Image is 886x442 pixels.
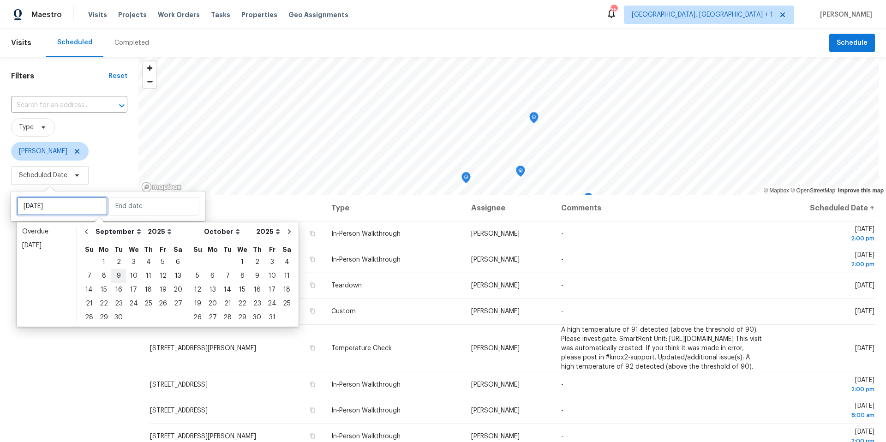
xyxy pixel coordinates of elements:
[561,231,563,237] span: -
[156,256,170,269] div: 5
[220,297,235,311] div: Tue Oct 21 2025
[632,10,773,19] span: [GEOGRAPHIC_DATA], [GEOGRAPHIC_DATA] + 1
[235,311,250,324] div: Wed Oct 29 2025
[126,256,141,269] div: 3
[308,281,317,289] button: Copy Address
[561,327,762,370] span: A high temperature of 91 detected (above the threshold of 90). Please investigate. SmartRent Unit...
[150,433,256,440] span: [STREET_ADDRESS][PERSON_NAME]
[308,344,317,352] button: Copy Address
[779,377,874,394] span: [DATE]
[220,269,235,283] div: Tue Oct 07 2025
[611,6,617,15] div: 35
[264,269,280,283] div: Fri Oct 10 2025
[170,269,186,283] div: Sat Sep 13 2025
[250,311,264,324] div: 30
[82,269,96,283] div: Sun Sep 07 2025
[280,297,294,310] div: 25
[331,257,401,263] span: In-Person Walkthrough
[471,231,520,237] span: [PERSON_NAME]
[96,297,111,310] div: 22
[170,269,186,282] div: 13
[264,283,280,297] div: Fri Oct 17 2025
[82,269,96,282] div: 7
[829,34,875,53] button: Schedule
[250,297,264,311] div: Thu Oct 23 2025
[308,432,317,440] button: Copy Address
[250,269,264,282] div: 9
[22,227,71,236] div: Overdue
[190,283,205,296] div: 12
[141,182,182,192] a: Mapbox homepage
[250,269,264,283] div: Thu Oct 09 2025
[241,10,277,19] span: Properties
[331,407,401,414] span: In-Person Walkthrough
[141,283,156,297] div: Thu Sep 18 2025
[205,311,220,324] div: Mon Oct 27 2025
[190,311,205,324] div: 26
[855,345,874,352] span: [DATE]
[280,297,294,311] div: Sat Oct 25 2025
[111,269,126,282] div: 9
[471,308,520,315] span: [PERSON_NAME]
[156,297,170,310] div: 26
[202,225,254,239] select: Month
[837,37,868,49] span: Schedule
[141,297,156,310] div: 25
[96,269,111,282] div: 8
[220,269,235,282] div: 7
[442,195,451,209] div: Map marker
[111,297,126,310] div: 23
[561,407,563,414] span: -
[282,222,296,241] button: Go to next month
[779,252,874,269] span: [DATE]
[464,195,554,221] th: Assignee
[138,57,879,195] canvas: Map
[308,307,317,315] button: Copy Address
[141,269,156,283] div: Thu Sep 11 2025
[160,246,166,253] abbr: Friday
[126,297,141,311] div: Wed Sep 24 2025
[143,61,156,75] span: Zoom in
[156,283,170,297] div: Fri Sep 19 2025
[772,195,875,221] th: Scheduled Date ↑
[208,246,218,253] abbr: Monday
[158,10,200,19] span: Work Orders
[170,256,186,269] div: 6
[93,225,145,239] select: Month
[529,112,539,126] div: Map marker
[96,283,111,297] div: Mon Sep 15 2025
[331,345,392,352] span: Temperature Check
[156,269,170,283] div: Fri Sep 12 2025
[190,269,205,283] div: Sun Oct 05 2025
[108,197,199,215] input: End date
[235,269,250,282] div: 8
[235,311,250,324] div: 29
[461,172,471,186] div: Map marker
[82,297,96,310] div: 21
[561,282,563,289] span: -
[264,311,280,324] div: Fri Oct 31 2025
[308,406,317,414] button: Copy Address
[855,282,874,289] span: [DATE]
[111,283,126,296] div: 16
[126,269,141,282] div: 10
[115,99,128,112] button: Open
[11,33,31,53] span: Visits
[150,345,256,352] span: [STREET_ADDRESS][PERSON_NAME]
[143,75,156,88] span: Zoom out
[82,283,96,296] div: 14
[779,385,874,394] div: 2:00 pm
[111,311,126,324] div: Tue Sep 30 2025
[471,345,520,352] span: [PERSON_NAME]
[253,246,262,253] abbr: Thursday
[190,297,205,310] div: 19
[779,260,874,269] div: 2:00 pm
[855,308,874,315] span: [DATE]
[264,311,280,324] div: 31
[237,246,247,253] abbr: Wednesday
[144,246,153,253] abbr: Thursday
[174,246,182,253] abbr: Saturday
[96,311,111,324] div: 29
[331,308,356,315] span: Custom
[108,72,127,81] div: Reset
